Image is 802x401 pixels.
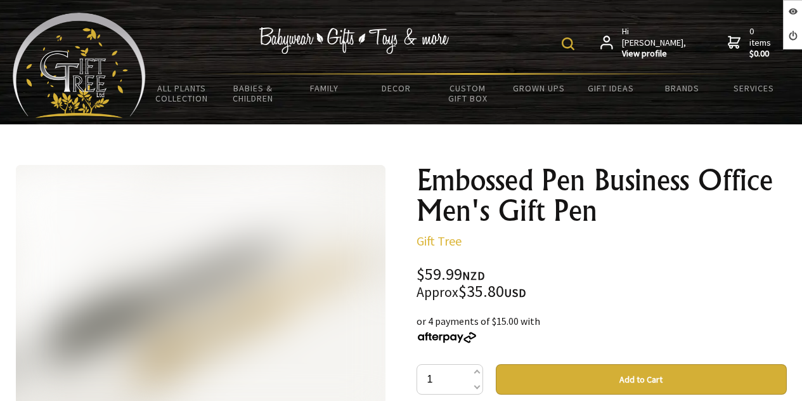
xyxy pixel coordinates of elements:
[646,75,718,102] a: Brands
[259,27,449,54] img: Babywear - Gifts - Toys & more
[749,25,773,60] span: 0 items
[217,75,289,112] a: Babies & Children
[417,313,787,344] div: or 4 payments of $15.00 with
[417,165,787,226] h1: Embossed Pen Business Office Men's Gift Pen
[622,26,687,60] span: Hi [PERSON_NAME],
[575,75,647,102] a: Gift Ideas
[503,75,575,102] a: Grown Ups
[432,75,503,112] a: Custom Gift Box
[417,332,477,343] img: Afterpay
[146,75,217,112] a: All Plants Collection
[749,48,773,60] strong: $0.00
[728,26,773,60] a: 0 items$0.00
[462,268,485,283] span: NZD
[622,48,687,60] strong: View profile
[417,266,787,301] div: $59.99 $35.80
[289,75,361,102] a: Family
[496,364,787,395] button: Add to Cart
[360,75,432,102] a: Decor
[562,37,574,50] img: product search
[718,75,789,102] a: Services
[600,26,687,60] a: Hi [PERSON_NAME],View profile
[417,284,458,301] small: Approx
[13,13,146,118] img: Babyware - Gifts - Toys and more...
[504,286,526,300] span: USD
[417,233,462,249] a: Gift Tree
